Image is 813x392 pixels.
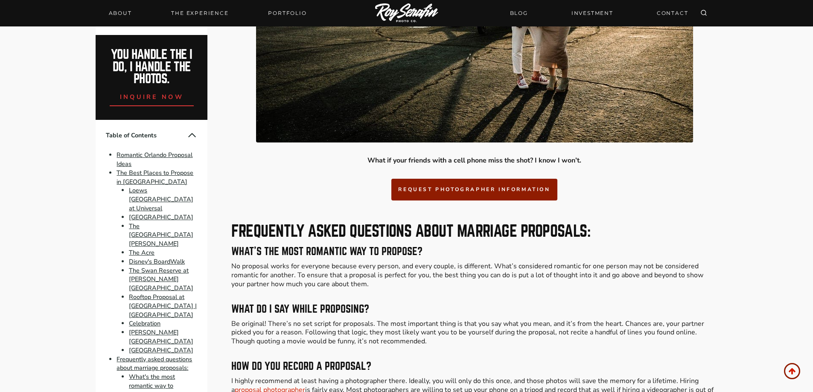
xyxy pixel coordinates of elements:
[698,7,710,19] button: View Search Form
[129,222,193,248] a: The [GEOGRAPHIC_DATA][PERSON_NAME]
[166,7,233,19] a: THE EXPERIENCE
[104,7,312,19] nav: Primary Navigation
[129,319,160,328] a: Celebration
[110,85,194,106] a: inquire now
[129,186,193,213] a: Loews [GEOGRAPHIC_DATA] at Universal
[187,130,197,140] button: Collapse Table of Contents
[129,213,193,221] a: [GEOGRAPHIC_DATA]
[398,186,550,193] span: Request photographer information
[231,247,717,257] h3: What’s the most romantic way to propose?
[129,257,185,266] a: Disney's BoardWalk
[231,361,717,372] h3: How do you record a proposal?
[375,3,438,23] img: Logo of Roy Serafin Photo Co., featuring stylized text in white on a light background, representi...
[117,355,192,372] a: Frequently asked questions about marriage proposals:
[231,319,717,346] p: Be original! There’s no set script for proposals. The most important thing is that you say what y...
[104,7,137,19] a: About
[505,6,694,20] nav: Secondary Navigation
[129,293,197,319] a: Rooftop Proposal at [GEOGRAPHIC_DATA] | [GEOGRAPHIC_DATA]
[391,179,557,200] a: Request photographer information
[505,6,533,20] a: BLOG
[231,262,717,288] p: No proposal works for everyone because every person, and every couple, is different. What’s consi...
[117,151,192,168] a: Romantic Orlando Proposal Ideas
[105,49,198,85] h2: You handle the i do, I handle the photos.
[263,7,312,19] a: Portfolio
[566,6,618,20] a: INVESTMENT
[367,156,581,165] strong: What if your friends with a cell phone miss the shot? I know I won’t.
[129,328,193,346] a: [PERSON_NAME][GEOGRAPHIC_DATA]
[106,131,187,140] span: Table of Contents
[120,93,184,101] span: inquire now
[117,168,193,186] a: The Best Places to Propose in [GEOGRAPHIC_DATA]
[129,248,154,257] a: The Acre
[129,266,193,293] a: The Swan Reserve at [PERSON_NAME][GEOGRAPHIC_DATA]
[231,304,717,314] h3: What do I say while proposing?
[652,6,694,20] a: CONTACT
[231,224,717,239] h2: Frequently asked questions about marriage proposals:
[129,346,193,354] a: [GEOGRAPHIC_DATA]
[784,363,800,379] a: Scroll to top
